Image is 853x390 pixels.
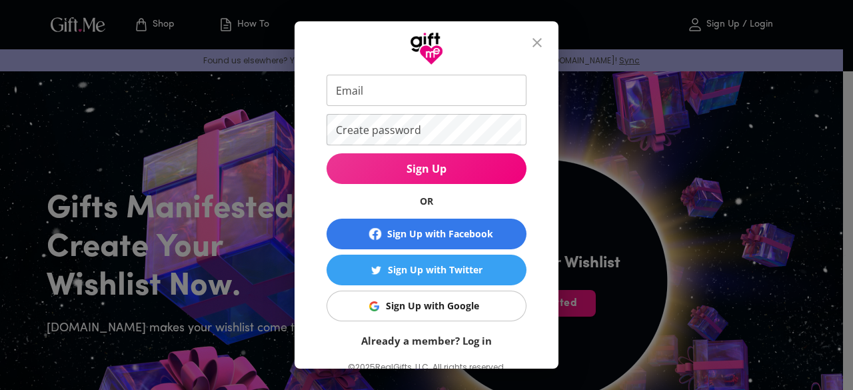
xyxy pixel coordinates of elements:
[371,265,381,275] img: Sign Up with Twitter
[327,153,526,184] button: Sign Up
[361,334,492,347] a: Already a member? Log in
[327,291,526,321] button: Sign Up with GoogleSign Up with Google
[521,27,553,59] button: close
[327,219,526,249] button: Sign Up with Facebook
[327,161,526,176] span: Sign Up
[388,263,482,277] div: Sign Up with Twitter
[327,359,526,376] p: © 2025 RealGifts, LLC. All rights reserved.
[387,227,493,241] div: Sign Up with Facebook
[410,32,443,65] img: GiftMe Logo
[327,255,526,285] button: Sign Up with TwitterSign Up with Twitter
[386,299,479,313] div: Sign Up with Google
[327,195,526,208] h6: OR
[369,301,379,311] img: Sign Up with Google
